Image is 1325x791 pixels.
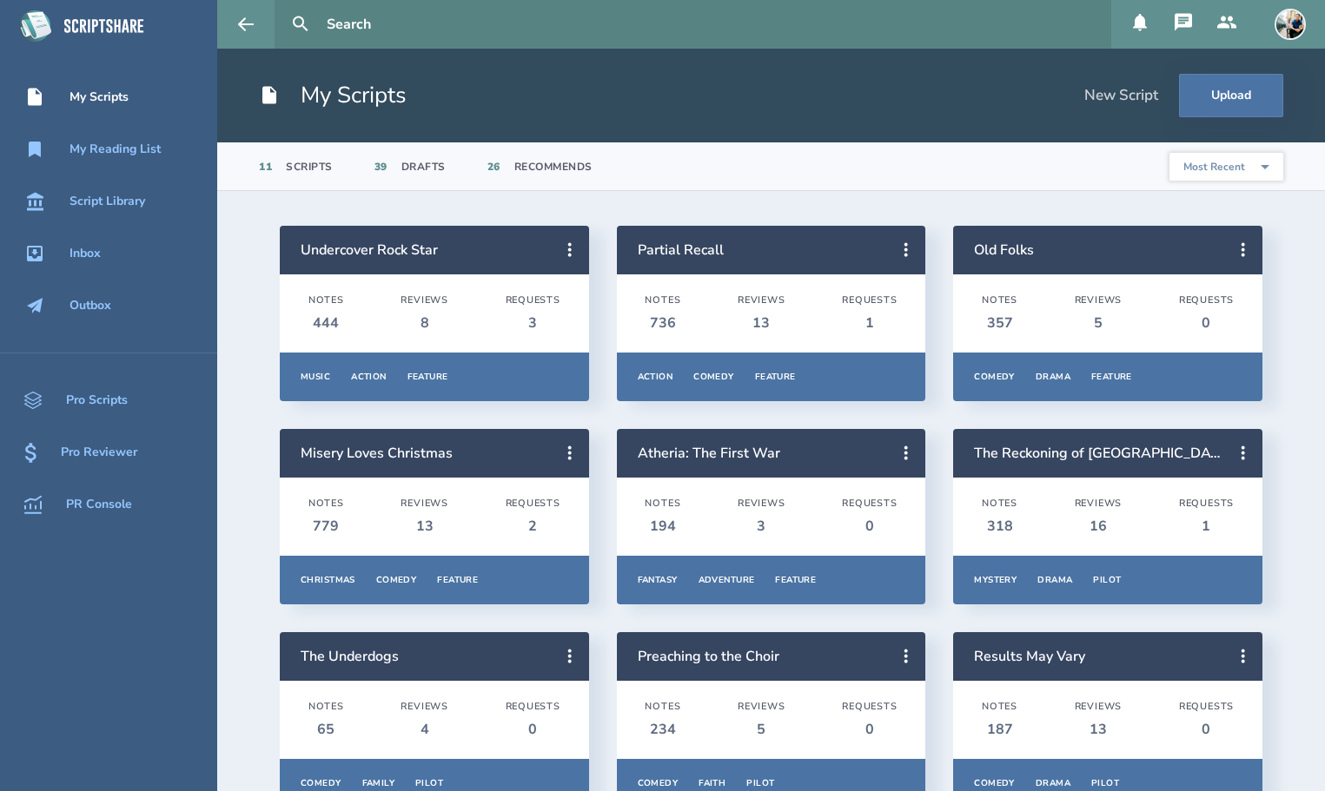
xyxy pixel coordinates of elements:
div: Reviews [1075,498,1123,510]
h1: My Scripts [259,80,407,111]
div: PR Console [66,498,132,511]
div: Notes [645,701,680,713]
div: Reviews [738,294,785,307]
div: Reviews [738,701,785,713]
div: Feature [407,371,448,383]
div: Comedy [638,777,679,789]
div: Recommends [514,160,593,174]
div: 0 [842,517,897,536]
div: Notes [982,294,1017,307]
a: Partial Recall [638,241,724,260]
div: Action [351,371,387,383]
div: 11 [259,160,272,174]
div: Reviews [401,701,448,713]
div: 26 [487,160,500,174]
div: 194 [645,517,680,536]
a: The Reckoning of [GEOGRAPHIC_DATA] [974,444,1233,463]
div: Notes [982,701,1017,713]
div: Notes [308,701,344,713]
div: Requests [842,294,897,307]
div: Music [301,371,330,383]
div: Notes [645,294,680,307]
div: Faith [699,777,725,789]
div: 3 [506,313,560,333]
div: 0 [1179,720,1234,739]
div: 65 [308,720,344,739]
div: Requests [1179,498,1234,510]
div: Requests [506,701,560,713]
div: Outbox [70,299,111,313]
div: Pro Reviewer [61,445,137,459]
div: Notes [308,294,344,307]
a: Undercover Rock Star [301,241,438,260]
div: Requests [842,701,897,713]
div: 736 [645,313,680,333]
div: 3 [738,517,785,536]
img: user_1673573717-crop.jpg [1275,9,1306,40]
div: Family [362,777,395,789]
div: 357 [982,313,1017,333]
div: Inbox [70,247,101,260]
div: Pilot [1093,574,1121,586]
div: Notes [982,498,1017,510]
div: Comedy [974,371,1015,383]
div: Pro Scripts [66,393,128,407]
div: Reviews [401,498,448,510]
div: New Script [1084,86,1158,105]
div: Drafts [401,160,446,174]
div: Requests [842,498,897,510]
div: Requests [506,498,560,510]
a: Preaching to the Choir [638,647,779,666]
div: Reviews [1075,294,1123,307]
div: 0 [506,720,560,739]
div: Action [638,371,673,383]
div: 16 [1075,517,1123,536]
div: 0 [1179,313,1234,333]
div: Requests [1179,294,1234,307]
a: Old Folks [974,241,1034,260]
div: 444 [308,313,344,333]
a: The Underdogs [301,647,399,666]
div: Pilot [1091,777,1119,789]
div: Feature [1091,371,1132,383]
div: 1 [842,313,897,333]
div: Fantasy [638,574,678,586]
div: 13 [401,517,448,536]
div: Script Library [70,194,145,208]
div: Comedy [693,371,734,383]
a: Misery Loves Christmas [301,444,453,463]
div: Drama [1036,371,1070,383]
div: Reviews [738,498,785,510]
div: Feature [437,574,478,586]
div: 4 [401,720,448,739]
div: Requests [1179,701,1234,713]
div: Adventure [699,574,755,586]
div: Drama [1036,777,1070,789]
div: Notes [308,498,344,510]
div: Pilot [415,777,443,789]
div: Comedy [974,777,1015,789]
div: Comedy [301,777,341,789]
a: Results May Vary [974,647,1085,666]
div: 779 [308,517,344,536]
div: 13 [1075,720,1123,739]
div: Requests [506,294,560,307]
div: 0 [842,720,897,739]
div: Reviews [1075,701,1123,713]
div: Christmas [301,574,355,586]
a: Atheria: The First War [638,444,780,463]
div: Drama [1037,574,1072,586]
div: 234 [645,720,680,739]
div: Feature [775,574,816,586]
div: 1 [1179,517,1234,536]
div: 187 [982,720,1017,739]
div: 5 [738,720,785,739]
div: 318 [982,517,1017,536]
div: Reviews [401,294,448,307]
div: 8 [401,313,448,333]
div: Scripts [286,160,333,174]
div: 13 [738,313,785,333]
div: Notes [645,498,680,510]
div: Comedy [376,574,417,586]
div: My Reading List [70,142,161,156]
